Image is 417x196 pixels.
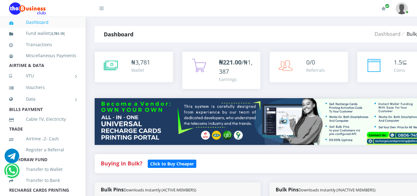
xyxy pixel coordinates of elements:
div: Wallet [131,67,150,73]
a: Dashboard [375,31,401,37]
a: Data [9,91,76,107]
b: Click to Buy Cheaper [150,161,194,167]
b: ₦221.00 [219,58,241,66]
b: 3,781.15 [51,31,64,36]
div: Referrals [306,67,325,73]
img: User [396,2,408,14]
a: Register a Referral [9,143,76,157]
a: Transfer to Bank [9,173,76,187]
small: [ ] [50,31,65,36]
span: /₦1,387 [219,58,252,76]
a: Cable TV, Electricity [9,112,76,126]
a: Transfer to Wallet [9,162,76,176]
strong: Dashboard [104,31,133,38]
span: 3,781 [135,58,150,66]
a: Chat for support [5,168,18,178]
strong: Bulk Pins [276,186,375,193]
small: Downloads instantly (ACTIVE MEMBERS) [124,187,196,193]
strong: Bulk Pins [101,186,196,193]
div: ₦ [131,58,150,67]
div: ⊆ [394,58,407,67]
strong: Buying in Bulk? [101,160,142,167]
img: Logo [9,2,46,15]
span: 0/0 [306,58,315,66]
a: Dashboard [9,15,76,29]
a: Airtime -2- Cash [9,132,76,146]
a: Miscellaneous Payments [9,49,76,63]
a: ₦221.00/₦1,387 Earnings [182,52,261,89]
a: Vouchers [9,80,76,94]
span: Renew/Upgrade Subscription [385,4,390,8]
div: Earnings [219,76,255,83]
span: 1.5 [394,58,402,66]
a: Transactions [9,38,76,52]
i: Renew/Upgrade Subscription [381,6,386,11]
small: Downloads instantly (INACTIVE MEMBERS) [299,187,375,193]
a: Fund wallet[3,781.15] [9,26,76,41]
a: VTU [9,68,76,83]
a: 0/0 Referrals [270,52,348,82]
a: ₦3,781 Wallet [95,52,173,82]
a: Click to Buy Cheaper [148,160,196,167]
a: Chat for support [5,153,19,163]
div: Coins [394,67,407,73]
